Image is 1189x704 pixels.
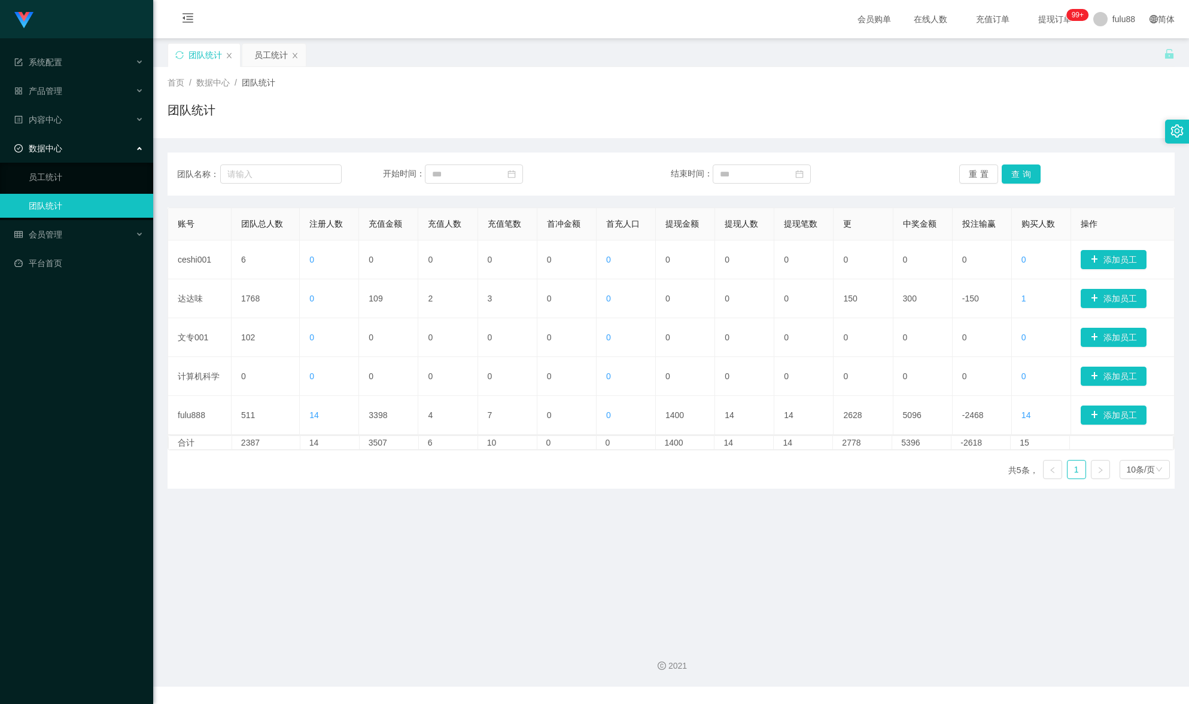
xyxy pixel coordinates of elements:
[547,219,580,228] font: 首冲金额
[723,438,733,447] font: 14
[29,165,144,189] a: 员工统计
[962,410,984,420] font: -2468
[546,438,551,447] font: 0
[488,255,492,264] font: 0
[488,410,492,420] font: 7
[488,371,492,381] font: 0
[369,438,387,447] font: 3507
[857,14,891,24] font: 会员购单
[1081,219,1097,228] font: 操作
[226,52,233,59] i: 图标： 关闭
[606,438,610,447] font: 0
[547,255,552,264] font: 0
[241,219,283,228] font: 团队总人数
[428,371,433,381] font: 0
[960,438,982,447] font: -2618
[254,50,288,60] font: 员工统计
[1021,219,1055,228] font: 购买人数
[14,251,144,275] a: 图标：仪表板平台首页
[606,333,611,342] font: 0
[383,169,425,178] font: 开始时间：
[1127,465,1155,474] font: 10条/页
[428,410,433,420] font: 4
[665,219,699,228] font: 提现金额
[665,333,670,342] font: 0
[959,164,998,184] button: 重置
[507,170,516,178] i: 图标：日历
[1043,460,1062,479] li: 上一页
[309,410,319,420] font: 14
[241,371,246,381] font: 0
[242,78,275,87] font: 团队统计
[606,371,611,381] font: 0
[1038,14,1072,24] font: 提现订单
[241,410,255,420] font: 511
[903,294,917,303] font: 300
[1072,11,1084,19] font: 99+
[309,333,314,342] font: 0
[1155,466,1163,474] i: 图标： 下
[168,1,208,39] i: 图标: 菜单折叠
[309,294,314,303] font: 0
[606,219,640,228] font: 首充人口
[843,255,848,264] font: 0
[291,52,299,59] i: 图标： 关闭
[177,169,219,179] font: 团队名称：
[188,50,222,60] font: 团队统计
[241,255,246,264] font: 6
[175,51,184,59] i: 图标：同步
[843,294,857,303] font: 150
[843,219,852,228] font: 更
[1020,438,1029,447] font: 15
[178,294,203,303] font: 达达味
[29,194,144,218] a: 团队统计
[428,294,433,303] font: 2
[1021,255,1026,264] font: 0
[309,438,319,447] font: 14
[795,170,804,178] i: 图标：日历
[665,371,670,381] font: 0
[784,410,793,420] font: 14
[14,58,23,66] i: 图标： 表格
[1081,367,1147,386] button: 图标: 加号添加员工
[725,333,729,342] font: 0
[1067,460,1086,479] li: 1
[1150,15,1158,23] i: 图标: 全球
[665,438,683,447] font: 1400
[665,410,684,420] font: 1400
[784,294,789,303] font: 0
[1081,328,1147,347] button: 图标: 加号添加员工
[178,255,211,264] font: ceshi001
[606,294,611,303] font: 0
[843,410,862,420] font: 2628
[488,294,492,303] font: 3
[14,115,23,124] i: 图标：个人资料
[1074,465,1079,474] font: 1
[1021,410,1031,420] font: 14
[962,255,967,264] font: 0
[547,294,552,303] font: 0
[903,333,908,342] font: 0
[914,14,947,24] font: 在线人数
[29,115,62,124] font: 内容中心
[487,438,497,447] font: 10
[658,662,666,670] i: 图标：版权
[1164,48,1175,59] i: 图标： 解锁
[606,255,611,264] font: 0
[1021,294,1026,303] font: 1
[665,255,670,264] font: 0
[1049,467,1056,474] i: 图标： 左
[29,57,62,67] font: 系统配置
[488,333,492,342] font: 0
[1091,460,1110,479] li: 下一页
[547,333,552,342] font: 0
[725,255,729,264] font: 0
[29,144,62,153] font: 数据中心
[725,294,729,303] font: 0
[784,255,789,264] font: 0
[962,294,979,303] font: -150
[220,164,342,184] input: 请输入
[903,219,936,228] font: 中奖金额
[606,410,611,420] font: 0
[783,438,792,447] font: 14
